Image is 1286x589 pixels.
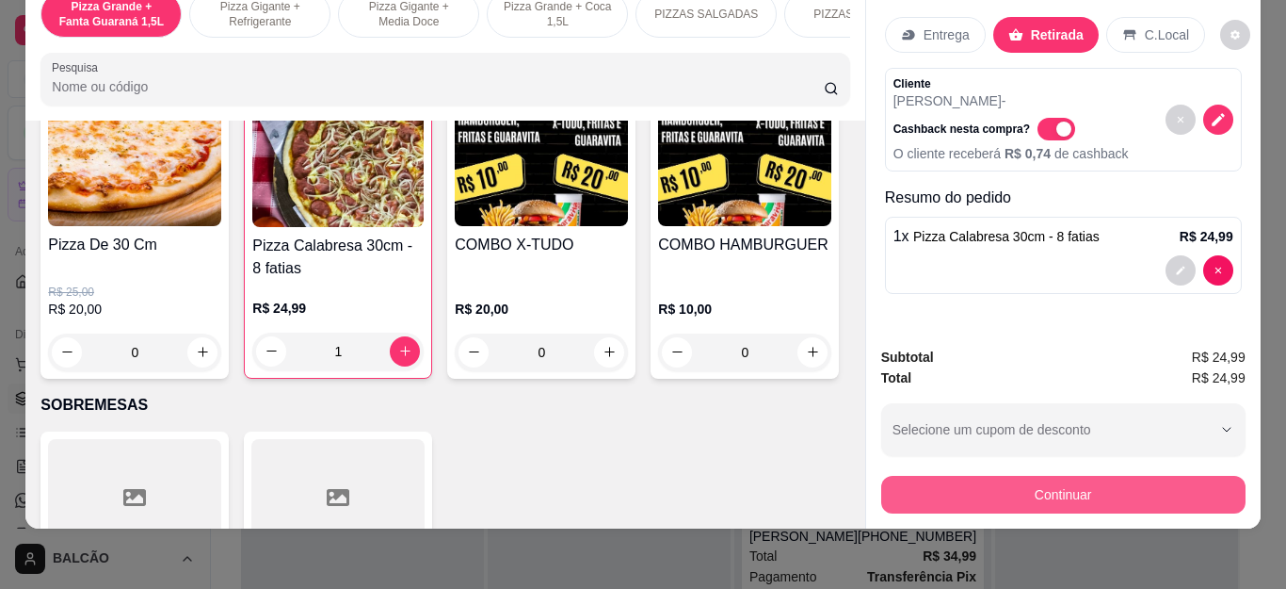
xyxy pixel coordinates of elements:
[52,59,104,75] label: Pesquisa
[893,76,1129,91] p: Cliente
[658,234,831,256] h4: COMBO HAMBURGUER
[885,187,1242,209] p: Resumo do pedido
[924,25,970,44] p: Entrega
[1192,347,1246,368] span: R$ 24,99
[52,77,824,96] input: Pesquisa
[658,300,831,319] p: R$ 10,00
[252,235,424,280] h4: Pizza Calabresa 30cm - 8 fatias
[1031,25,1084,44] p: Retirada
[455,108,628,226] img: product-image
[1203,105,1233,135] button: decrease-product-quantity
[455,300,628,319] p: R$ 20,00
[256,336,286,367] button: decrease-product-quantity
[252,109,424,227] img: product-image
[1037,118,1083,140] label: Automatic updates
[48,285,221,300] p: R$ 25,00
[1165,105,1196,135] button: decrease-product-quantity
[40,394,849,417] p: SOBREMESAS
[455,234,628,256] h4: COMBO X-TUDO
[893,122,1030,137] p: Cashback nesta compra?
[1145,25,1189,44] p: C.Local
[654,7,758,22] p: PIZZAS SALGADAS
[893,91,1129,110] p: [PERSON_NAME] -
[1005,146,1054,161] span: R$ 0,74
[893,225,1100,248] p: 1 x
[48,108,221,226] img: product-image
[881,370,911,385] strong: Total
[1180,227,1233,246] p: R$ 24,99
[881,476,1246,514] button: Continuar
[881,403,1246,456] button: Selecione um cupom de desconto
[252,299,424,318] p: R$ 24,99
[1220,20,1250,50] button: decrease-product-quantity
[1165,255,1196,286] button: decrease-product-quantity
[913,229,1100,244] span: Pizza Calabresa 30cm - 8 fatias
[893,144,1129,163] p: O cliente receberá de cashback
[48,300,221,319] p: R$ 20,00
[390,336,420,367] button: increase-product-quantity
[1203,255,1233,286] button: decrease-product-quantity
[1192,368,1246,388] span: R$ 24,99
[658,108,831,226] img: product-image
[48,234,221,256] h4: Pizza De 30 Cm
[881,350,934,365] strong: Subtotal
[813,7,896,22] p: PIZZAS DOCES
